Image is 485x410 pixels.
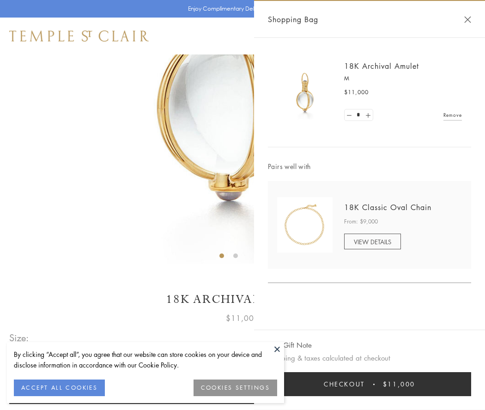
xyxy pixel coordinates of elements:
[268,13,318,25] span: Shopping Bag
[14,349,277,370] div: By clicking “Accept all”, you agree that our website can store cookies on your device and disclos...
[383,379,415,389] span: $11,000
[443,110,462,120] a: Remove
[268,339,312,351] button: Add Gift Note
[277,65,333,120] img: 18K Archival Amulet
[344,202,431,212] a: 18K Classic Oval Chain
[277,197,333,253] img: N88865-OV18
[268,372,471,396] button: Checkout $11,000
[9,330,30,345] span: Size:
[226,312,259,324] span: $11,000
[344,234,401,249] a: VIEW DETAILS
[345,109,354,121] a: Set quantity to 0
[464,16,471,23] button: Close Shopping Bag
[268,352,471,364] p: Shipping & taxes calculated at checkout
[188,4,293,13] p: Enjoy Complimentary Delivery & Returns
[9,30,149,42] img: Temple St. Clair
[268,161,471,172] span: Pairs well with
[363,109,372,121] a: Set quantity to 2
[14,380,105,396] button: ACCEPT ALL COOKIES
[344,88,369,97] span: $11,000
[344,217,378,226] span: From: $9,000
[194,380,277,396] button: COOKIES SETTINGS
[354,237,391,246] span: VIEW DETAILS
[344,74,462,83] p: M
[9,291,476,307] h1: 18K Archival Amulet
[344,61,419,71] a: 18K Archival Amulet
[324,379,365,389] span: Checkout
